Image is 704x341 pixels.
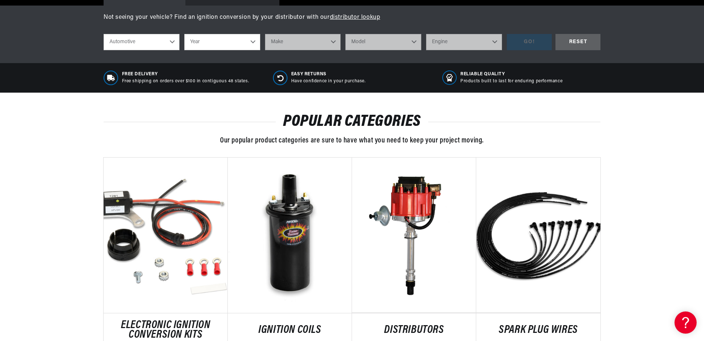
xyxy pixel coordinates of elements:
span: Free Delivery [122,71,249,77]
h2: POPULAR CATEGORIES [104,115,600,129]
a: ELECTRONIC IGNITION CONVERSION KITS [104,321,228,340]
p: Have confidence in your purchase. [291,78,366,85]
p: Free shipping on orders over $100 in contiguous 48 states. [122,78,249,85]
a: SPARK PLUG WIRES [476,325,600,335]
select: Make [265,34,341,50]
span: Our popular product categories are sure to have what you need to keep your project moving. [220,137,484,144]
a: DISTRIBUTORS [352,325,476,335]
select: Model [345,34,421,50]
select: Year [184,34,260,50]
a: distributor lookup [330,14,380,20]
select: Ride Type [104,34,180,50]
span: Easy Returns [291,71,366,77]
div: RESET [555,34,600,51]
a: IGNITION COILS [228,325,352,335]
select: Engine [426,34,502,50]
span: RELIABLE QUALITY [460,71,562,77]
p: Products built to last for enduring performance [460,78,562,85]
p: Not seeing your vehicle? Find an ignition conversion by your distributor with our [104,13,600,23]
